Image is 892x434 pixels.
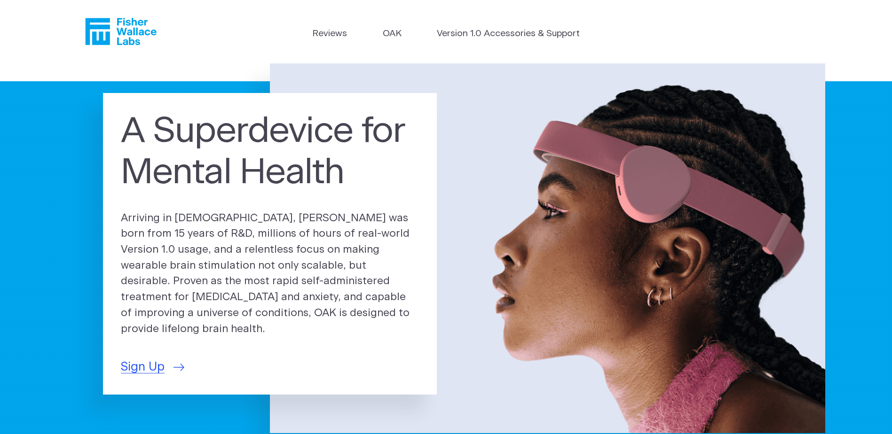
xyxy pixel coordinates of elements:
p: Arriving in [DEMOGRAPHIC_DATA], [PERSON_NAME] was born from 15 years of R&D, millions of hours of... [121,210,419,337]
a: Sign Up [121,358,184,376]
a: OAK [383,27,402,41]
a: Reviews [312,27,347,41]
span: Sign Up [121,358,165,376]
a: Fisher Wallace [85,18,157,45]
h1: A Superdevice for Mental Health [121,111,419,193]
a: Version 1.0 Accessories & Support [437,27,580,41]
